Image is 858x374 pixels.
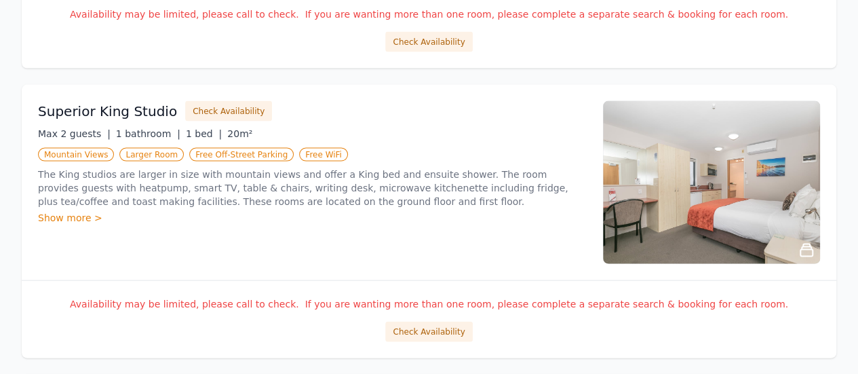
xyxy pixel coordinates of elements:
[227,128,252,139] span: 20m²
[38,168,587,208] p: The King studios are larger in size with mountain views and offer a King bed and ensuite shower. ...
[38,128,111,139] span: Max 2 guests |
[186,128,222,139] span: 1 bed |
[38,7,820,21] p: Availability may be limited, please call to check. If you are wanting more than one room, please ...
[119,148,184,162] span: Larger Room
[385,322,472,342] button: Check Availability
[189,148,294,162] span: Free Off-Street Parking
[38,297,820,311] p: Availability may be limited, please call to check. If you are wanting more than one room, please ...
[38,211,587,225] div: Show more >
[116,128,180,139] span: 1 bathroom |
[38,102,177,121] h3: Superior King Studio
[299,148,348,162] span: Free WiFi
[385,32,472,52] button: Check Availability
[185,101,272,121] button: Check Availability
[38,148,114,162] span: Mountain Views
